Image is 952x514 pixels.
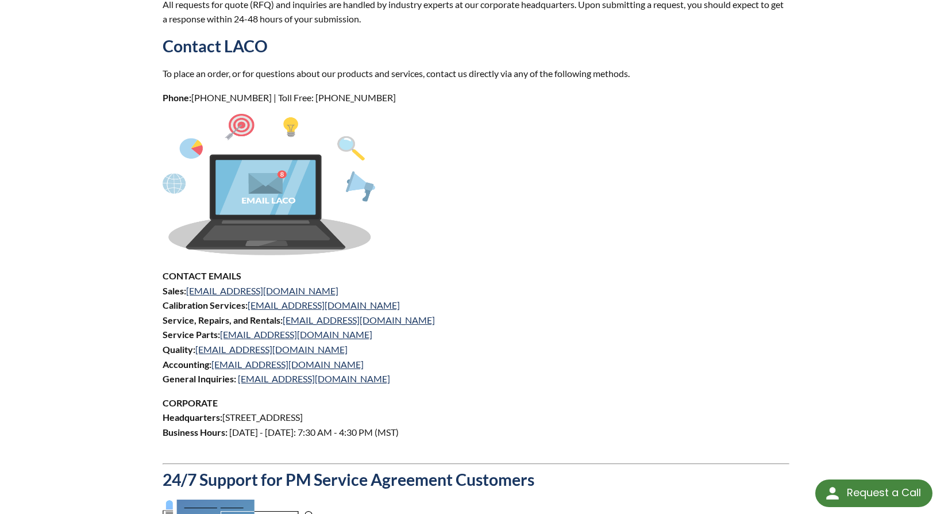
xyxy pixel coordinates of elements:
a: [EMAIL_ADDRESS][DOMAIN_NAME] [211,359,364,370]
a: [EMAIL_ADDRESS][DOMAIN_NAME] [248,300,400,310]
a: [EMAIL_ADDRESS][DOMAIN_NAME] [283,314,435,325]
a: [EMAIL_ADDRESS][DOMAIN_NAME] [186,285,338,296]
div: Request a Call [815,480,932,507]
p: To place an order, or for questions about our products and services, contact us directly via any ... [163,66,789,81]
strong: Contact LACO [163,36,268,56]
strong: 24/7 Support for PM Service Agreement Customers [163,470,534,489]
strong: General Inquiries: [163,373,236,384]
p: [STREET_ADDRESS] [DATE] - [DATE]: 7:30 AM - 4:30 PM (MST) [163,396,789,454]
strong: Headquarters: [163,412,222,423]
p: [PHONE_NUMBER] | Toll Free: [PHONE_NUMBER] [163,90,789,105]
a: [EMAIL_ADDRESS][DOMAIN_NAME] [220,329,372,340]
strong: Business Hours: [163,427,228,438]
img: round button [823,484,842,503]
strong: Sales: [163,285,186,296]
a: [EMAIL_ADDRESS][DOMAIN_NAME] [238,373,390,384]
div: Request a Call [847,480,921,506]
img: Asset_1.png [163,114,375,255]
strong: Calibration Services: [163,300,248,310]
strong: Accounting: [163,359,211,370]
strong: Service Parts: [163,329,220,340]
strong: Service, Repairs, and Rentals: [163,314,283,325]
strong: CONTACT EMAILS [163,270,241,281]
a: [EMAIL_ADDRESS][DOMAIN_NAME] [195,344,348,355]
strong: CORPORATE [163,397,218,408]
strong: Quality: [163,344,195,355]
strong: Phone: [163,92,191,103]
